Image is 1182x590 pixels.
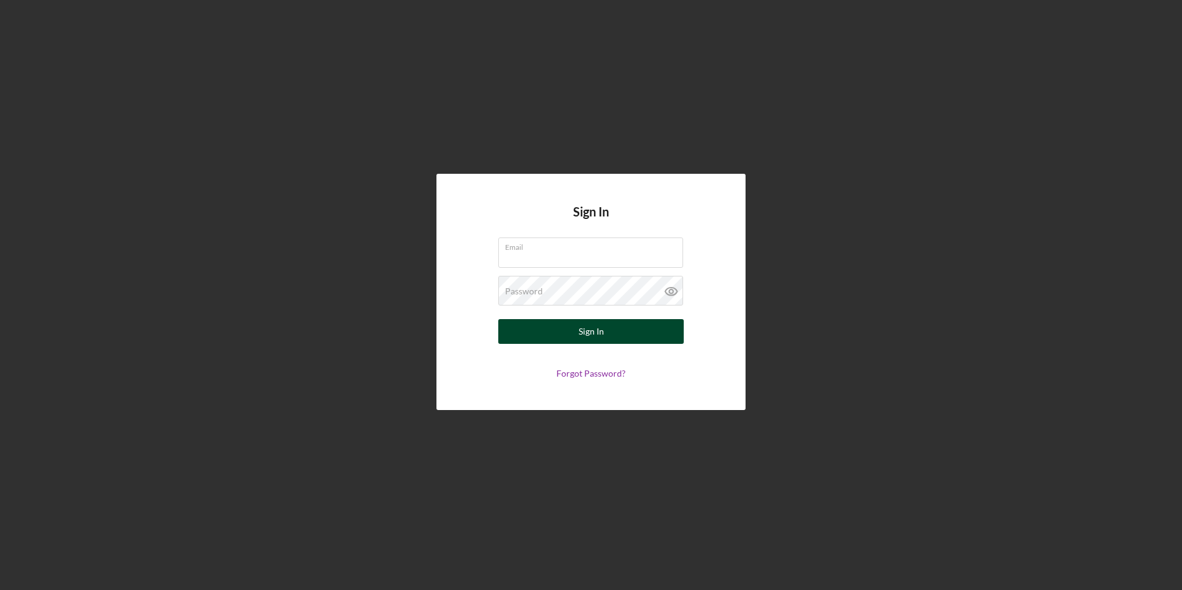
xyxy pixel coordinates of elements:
button: Sign In [498,319,684,344]
label: Password [505,286,543,296]
label: Email [505,238,683,252]
div: Sign In [579,319,604,344]
h4: Sign In [573,205,609,237]
a: Forgot Password? [556,368,626,378]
